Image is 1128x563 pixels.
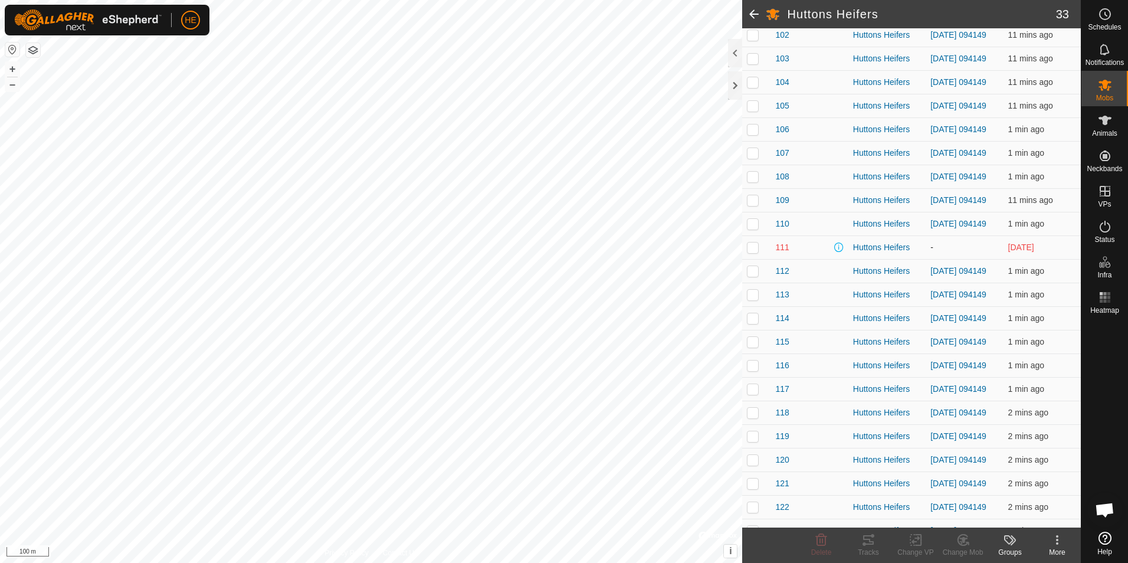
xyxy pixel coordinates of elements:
span: 102 [775,29,789,41]
div: Huttons Heifers [853,100,921,112]
span: 13 Oct 2025, 9:24 am [1008,148,1044,158]
div: Huttons Heifers [853,29,921,41]
span: 13 Oct 2025, 9:24 am [1008,172,1044,181]
span: Status [1094,236,1114,243]
div: Huttons Heifers [853,383,921,395]
span: 13 Oct 2025, 9:14 am [1008,54,1053,63]
h2: Huttons Heifers [787,7,1055,21]
span: 107 [775,147,789,159]
span: 105 [775,100,789,112]
a: [DATE] 094149 [930,77,986,87]
span: Neckbands [1087,165,1122,172]
button: Reset Map [5,42,19,57]
span: Animals [1092,130,1117,137]
span: 117 [775,383,789,395]
span: 115 [775,336,789,348]
button: – [5,77,19,91]
span: 118 [775,407,789,419]
span: 123 [775,525,789,537]
a: [DATE] 094149 [930,313,986,323]
a: Contact Us [383,548,418,558]
span: 114 [775,312,789,325]
span: 111 [775,241,789,254]
a: [DATE] 094149 [930,219,986,228]
div: Huttons Heifers [853,430,921,443]
a: [DATE] 094149 [930,526,986,535]
div: Huttons Heifers [853,218,921,230]
span: HE [185,14,196,27]
a: [DATE] 094149 [930,361,986,370]
div: Change VP [892,547,939,558]
a: Privacy Policy [324,548,369,558]
span: 122 [775,501,789,513]
a: [DATE] 094149 [930,290,986,299]
a: [DATE] 094149 [930,148,986,158]
div: Huttons Heifers [853,265,921,277]
span: 13 Oct 2025, 9:14 am [1008,101,1053,110]
div: Huttons Heifers [853,194,921,207]
span: 13 Oct 2025, 9:23 am [1008,526,1048,535]
div: Huttons Heifers [853,76,921,89]
span: 121 [775,477,789,490]
div: Change Mob [939,547,986,558]
span: 119 [775,430,789,443]
span: 109 [775,194,789,207]
img: Gallagher Logo [14,9,162,31]
span: Mobs [1096,94,1113,102]
button: i [724,545,737,558]
a: [DATE] 094149 [930,408,986,417]
span: 13 Oct 2025, 9:24 am [1008,313,1044,323]
span: 113 [775,289,789,301]
span: 33 [1056,5,1069,23]
span: Notifications [1086,59,1124,66]
a: [DATE] 094149 [930,431,986,441]
app-display-virtual-paddock-transition: - [930,243,933,252]
a: [DATE] 094149 [930,502,986,512]
a: [DATE] 094149 [930,101,986,110]
span: Help [1097,548,1112,555]
a: [DATE] 094149 [930,479,986,488]
span: 13 Oct 2025, 9:24 am [1008,337,1044,346]
a: [DATE] 094149 [930,337,986,346]
div: Huttons Heifers [853,477,921,490]
a: [DATE] 094149 [930,384,986,394]
span: 13 Oct 2025, 9:23 am [1008,479,1048,488]
div: Huttons Heifers [853,501,921,513]
a: [DATE] 094149 [930,125,986,134]
span: 108 [775,171,789,183]
span: 13 Oct 2025, 9:23 am [1008,384,1044,394]
div: Huttons Heifers [853,407,921,419]
div: Huttons Heifers [853,336,921,348]
div: Huttons Heifers [853,289,921,301]
span: 13 Oct 2025, 9:24 am [1008,266,1044,276]
a: [DATE] 094149 [930,266,986,276]
span: Schedules [1088,24,1121,31]
span: 13 Oct 2025, 9:14 am [1008,30,1053,40]
span: 10 Oct 2025, 1:34 pm [1008,243,1034,252]
a: [DATE] 094149 [930,172,986,181]
span: 104 [775,76,789,89]
div: Huttons Heifers [853,171,921,183]
button: + [5,62,19,76]
span: 13 Oct 2025, 9:24 am [1008,219,1044,228]
div: Huttons Heifers [853,53,921,65]
span: 106 [775,123,789,136]
div: Huttons Heifers [853,454,921,466]
span: VPs [1098,201,1111,208]
a: Help [1081,527,1128,560]
a: [DATE] 094149 [930,195,986,205]
div: Open chat [1087,492,1123,528]
span: 116 [775,359,789,372]
span: 120 [775,454,789,466]
span: 13 Oct 2025, 9:14 am [1008,77,1053,87]
a: [DATE] 094149 [930,54,986,63]
span: 13 Oct 2025, 9:14 am [1008,195,1053,205]
div: Huttons Heifers [853,359,921,372]
div: Huttons Heifers [853,241,921,254]
div: Huttons Heifers [853,525,921,537]
span: 103 [775,53,789,65]
span: 112 [775,265,789,277]
div: Groups [986,547,1034,558]
div: More [1034,547,1081,558]
div: Huttons Heifers [853,147,921,159]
